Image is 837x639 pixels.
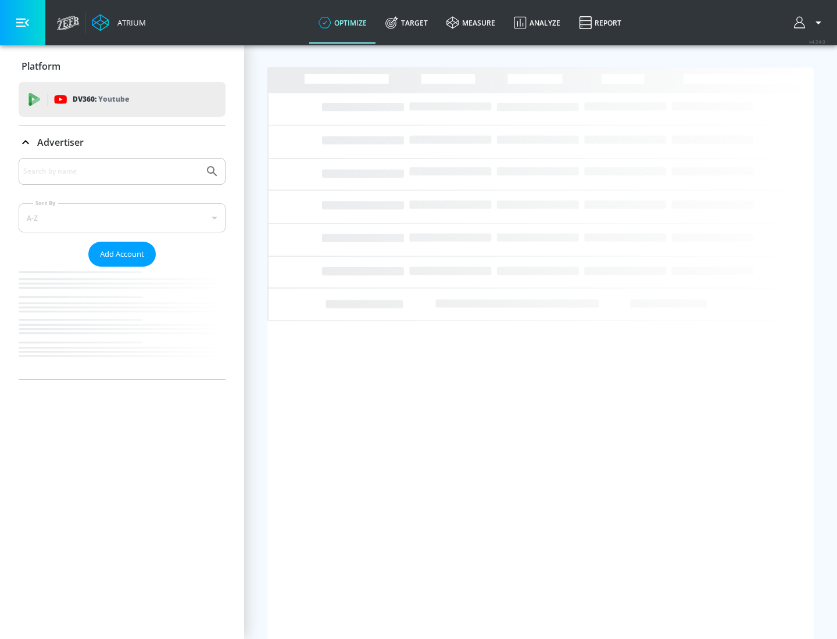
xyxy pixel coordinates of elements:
div: A-Z [19,203,226,232]
span: v 4.24.0 [809,38,825,45]
div: Platform [19,50,226,82]
a: Atrium [92,14,146,31]
a: measure [437,2,505,44]
a: Analyze [505,2,570,44]
div: Advertiser [19,126,226,159]
p: DV360: [73,93,129,106]
p: Youtube [98,93,129,105]
a: Report [570,2,631,44]
a: Target [376,2,437,44]
button: Add Account [88,242,156,267]
p: Advertiser [37,136,84,149]
span: Add Account [100,247,144,261]
a: optimize [309,2,376,44]
div: Advertiser [19,158,226,379]
nav: list of Advertiser [19,267,226,379]
div: DV360: Youtube [19,82,226,117]
p: Platform [22,60,60,73]
input: Search by name [23,164,199,179]
div: Atrium [113,17,146,28]
label: Sort By [33,199,58,207]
